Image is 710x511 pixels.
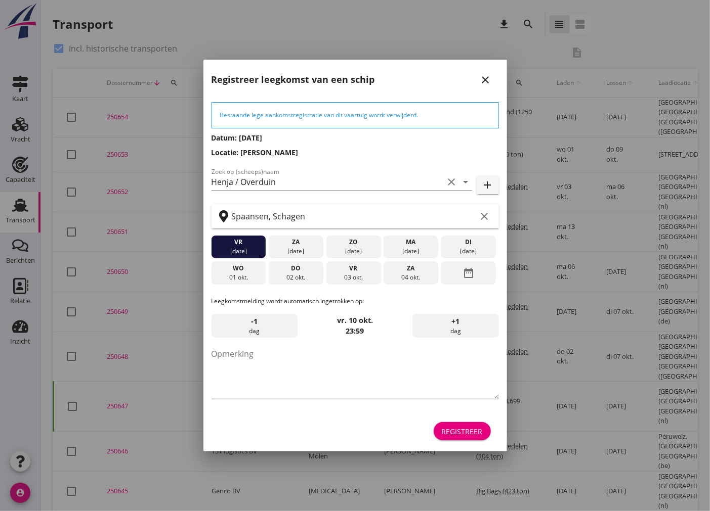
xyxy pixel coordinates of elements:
div: di [444,238,493,247]
div: Bestaande lege aankomstregistratie van dit vaartuig wordt verwijderd. [220,111,490,120]
button: Registreer [434,422,491,440]
i: close [480,74,492,86]
i: clear [446,176,458,188]
strong: 23:59 [346,326,364,336]
strong: vr. 10 okt. [337,315,373,325]
div: vr [328,264,378,273]
div: wo [214,264,263,273]
div: ma [386,238,436,247]
div: [DATE] [214,247,263,256]
p: Leegkomstmelding wordt automatisch ingetrokken op: [212,297,499,306]
textarea: Opmerking [212,346,499,399]
i: clear [479,210,491,222]
div: za [271,238,321,247]
div: [DATE] [444,247,493,256]
div: dag [212,314,298,338]
h3: Locatie: [PERSON_NAME] [212,147,499,158]
div: 02 okt. [271,273,321,282]
div: 04 okt. [386,273,436,282]
div: do [271,264,321,273]
div: zo [328,238,378,247]
h2: Registreer leegkomst van een schip [212,73,375,86]
input: Zoek op terminal of plaats [232,208,477,224]
span: +1 [451,316,460,327]
div: 01 okt. [214,273,263,282]
input: Zoek op (scheeps)naam [212,174,444,190]
i: date_range [463,264,475,282]
i: add [482,179,494,191]
div: [DATE] [386,247,436,256]
div: 03 okt. [328,273,378,282]
div: vr [214,238,263,247]
div: [DATE] [271,247,321,256]
div: dag [412,314,498,338]
span: -1 [251,316,258,327]
i: arrow_drop_down [460,176,472,188]
div: za [386,264,436,273]
h3: Datum: [DATE] [212,132,499,143]
div: Registreer [442,426,483,437]
div: [DATE] [328,247,378,256]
